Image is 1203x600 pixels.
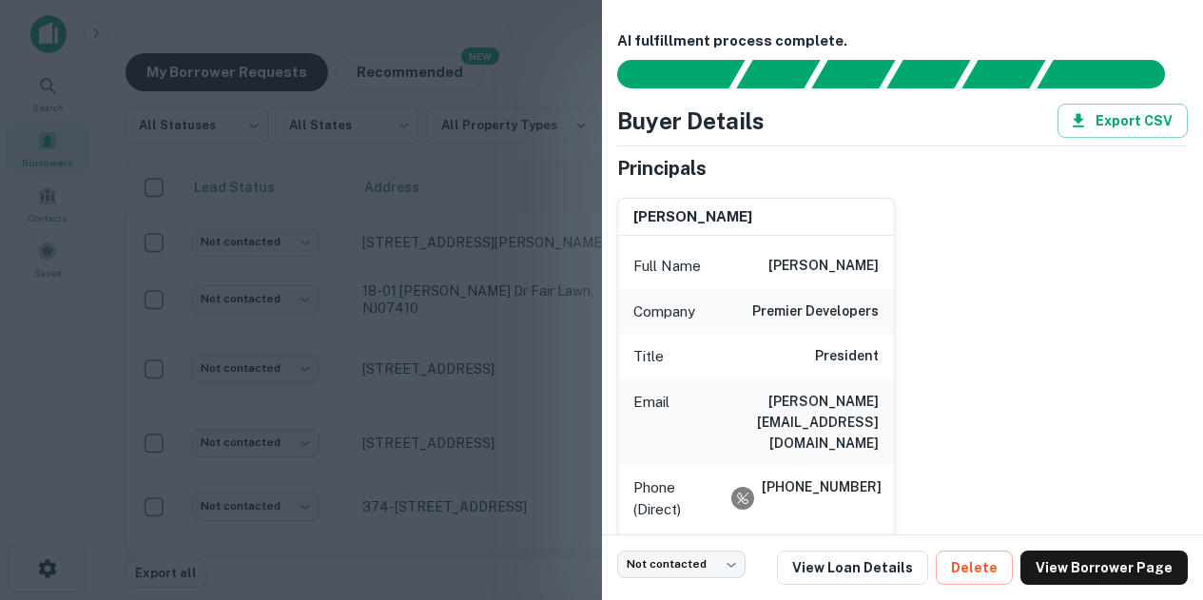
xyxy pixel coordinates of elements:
[731,487,754,510] div: Requests to not be contacted at this number
[815,345,879,368] h6: President
[633,476,724,521] p: Phone (Direct)
[961,60,1045,88] div: Principals found, still searching for contact information. This may take time...
[752,300,879,323] h6: premier developers
[633,206,752,228] h6: [PERSON_NAME]
[1020,551,1188,585] a: View Borrower Page
[1057,104,1188,138] button: Export CSV
[617,30,1189,52] h6: AI fulfillment process complete.
[594,60,737,88] div: Sending borrower request to AI...
[936,551,1013,585] button: Delete
[736,60,820,88] div: Your request is received and processing...
[811,60,895,88] div: Documents found, AI parsing details...
[777,551,928,585] a: View Loan Details
[677,391,879,454] h6: [PERSON_NAME][EMAIL_ADDRESS][DOMAIN_NAME]
[1038,60,1188,88] div: AI fulfillment process complete.
[1108,448,1203,539] iframe: Chat Widget
[617,104,765,138] h4: Buyer Details
[633,345,664,368] p: Title
[633,391,669,454] p: Email
[617,154,707,183] h5: Principals
[768,255,879,278] h6: [PERSON_NAME]
[617,551,746,578] div: Not contacted
[633,255,701,278] p: Full Name
[886,60,970,88] div: Principals found, AI now looking for contact information...
[633,300,695,323] p: Company
[762,476,879,521] h6: [PHONE_NUMBER]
